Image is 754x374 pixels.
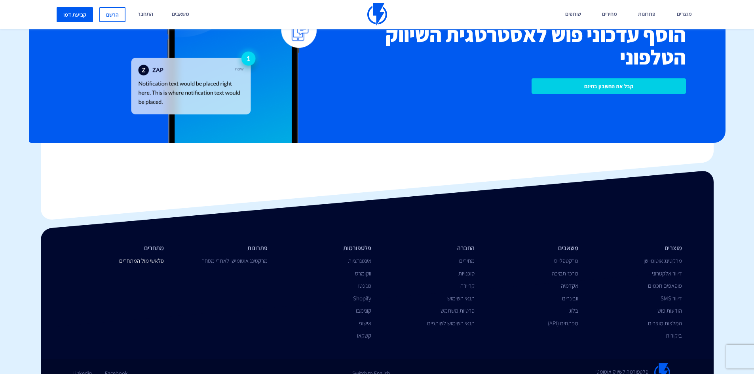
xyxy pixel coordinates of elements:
[652,270,682,277] a: דיוור אלקטרוני
[447,294,475,302] a: תנאי השימוש
[377,23,686,68] h2: הוסף עדכוני פוש לאסטרטגית השיווק הטלפוני
[202,257,268,264] a: מרקטינג אוטומישן לאתרי מסחר
[554,257,578,264] a: מרקטפלייס
[279,244,371,253] li: פלטפורמות
[355,270,371,277] a: ווקומרס
[383,244,475,253] li: החברה
[548,319,578,327] a: מפתחים (API)
[661,294,682,302] a: דיוור SMS
[532,78,686,94] a: קבל את החשבון בחינם
[569,307,578,314] a: בלוג
[72,244,164,253] li: מתחרים
[486,244,578,253] li: משאבים
[358,282,371,289] a: מג'נטו
[460,282,475,289] a: קריירה
[99,7,125,22] a: הרשם
[657,307,682,314] a: הודעות פוש
[648,319,682,327] a: המלצות מוצרים
[561,282,578,289] a: אקדמיה
[648,282,682,289] a: פופאפים חכמים
[562,294,578,302] a: וובינרים
[357,332,371,339] a: קשקאו
[353,294,371,302] a: Shopify
[359,319,371,327] a: אישופ
[348,257,371,264] a: אינטגרציות
[441,307,475,314] a: פרטיות משתמש
[119,257,164,264] a: פלאשי מול המתחרים
[644,257,682,264] a: מרקטינג אוטומיישן
[459,257,475,264] a: מחירים
[458,270,475,277] a: סוכנויות
[666,332,682,339] a: ביקורות
[590,244,682,253] li: מוצרים
[356,307,371,314] a: קונימבו
[176,244,268,253] li: פתרונות
[427,319,475,327] a: תנאי השימוש לשותפים
[552,270,578,277] a: מרכז תמיכה
[57,7,93,22] a: קביעת דמו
